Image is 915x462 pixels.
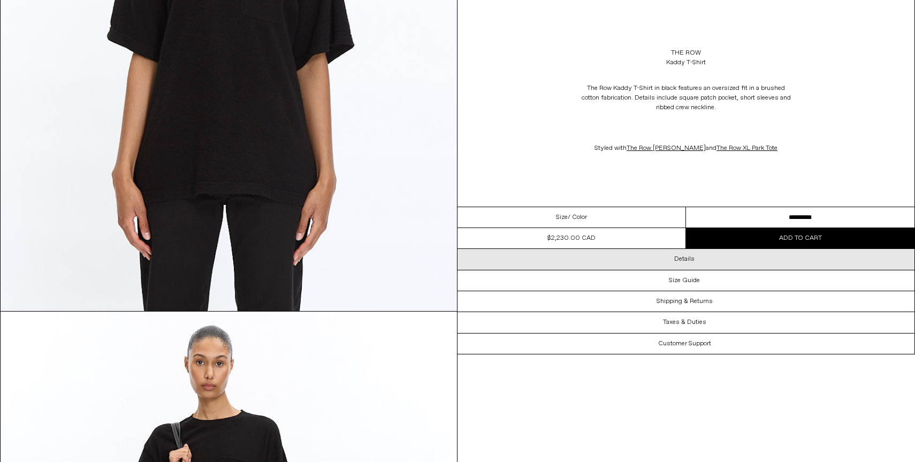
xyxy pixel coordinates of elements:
[658,340,711,347] h3: Customer Support
[547,233,596,243] div: $2,230.00 CAD
[556,213,568,222] span: Size
[663,319,706,326] h3: Taxes & Duties
[686,228,914,248] button: Add to cart
[779,234,822,243] span: Add to cart
[674,255,695,263] h3: Details
[669,277,700,284] h3: Size Guide
[568,213,587,222] span: / Color
[627,144,706,153] a: The Row [PERSON_NAME]
[716,144,777,153] a: The Row XL Park Tote
[579,78,793,118] p: The Row Kaddy T-Shirt in black features an oversized fit in a brushed cotton fabrication. Details...
[666,58,706,67] div: Kaddy T-Shirt
[594,144,777,153] span: Styled with and
[671,48,701,58] a: The Row
[657,298,713,305] h3: Shipping & Returns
